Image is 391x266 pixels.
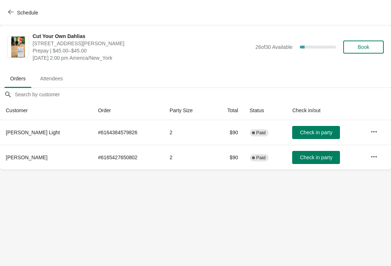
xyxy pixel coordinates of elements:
span: [DATE] 2:00 pm America/New_York [33,54,252,62]
td: $90 [213,120,244,145]
td: $90 [213,145,244,170]
td: # 6164384579826 [92,120,164,145]
span: 26 of 30 Available [255,44,293,50]
th: Order [92,101,164,120]
th: Total [213,101,244,120]
button: Check in party [292,126,340,139]
span: [PERSON_NAME] Light [6,130,60,135]
td: # 6165427650802 [92,145,164,170]
span: Paid [256,130,266,136]
span: Book [358,44,369,50]
span: Prepay | $45.00–$45.00 [33,47,252,54]
span: Schedule [17,10,38,16]
span: Attendees [34,72,69,85]
td: 2 [164,145,213,170]
img: Cut Your Own Dahlias [11,37,25,58]
th: Check in/out [286,101,364,120]
span: [PERSON_NAME] [6,155,47,160]
button: Book [343,41,384,54]
span: [STREET_ADDRESS][PERSON_NAME] [33,40,252,47]
span: Check in party [300,130,332,135]
span: Orders [4,72,31,85]
input: Search by customer [14,88,391,101]
button: Check in party [292,151,340,164]
span: Cut Your Own Dahlias [33,33,252,40]
td: 2 [164,120,213,145]
th: Status [244,101,287,120]
th: Party Size [164,101,213,120]
button: Schedule [4,6,44,19]
span: Check in party [300,155,332,160]
span: Paid [256,155,266,161]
